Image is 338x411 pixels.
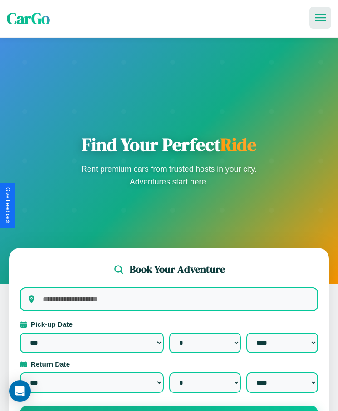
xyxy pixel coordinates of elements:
div: Give Feedback [5,187,11,224]
span: CarGo [7,8,50,29]
label: Return Date [20,360,318,368]
label: Pick-up Date [20,320,318,328]
h1: Find Your Perfect [78,134,260,155]
div: Open Intercom Messenger [9,380,31,402]
p: Rent premium cars from trusted hosts in your city. Adventures start here. [78,163,260,188]
span: Ride [220,132,256,157]
h2: Book Your Adventure [130,262,225,276]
